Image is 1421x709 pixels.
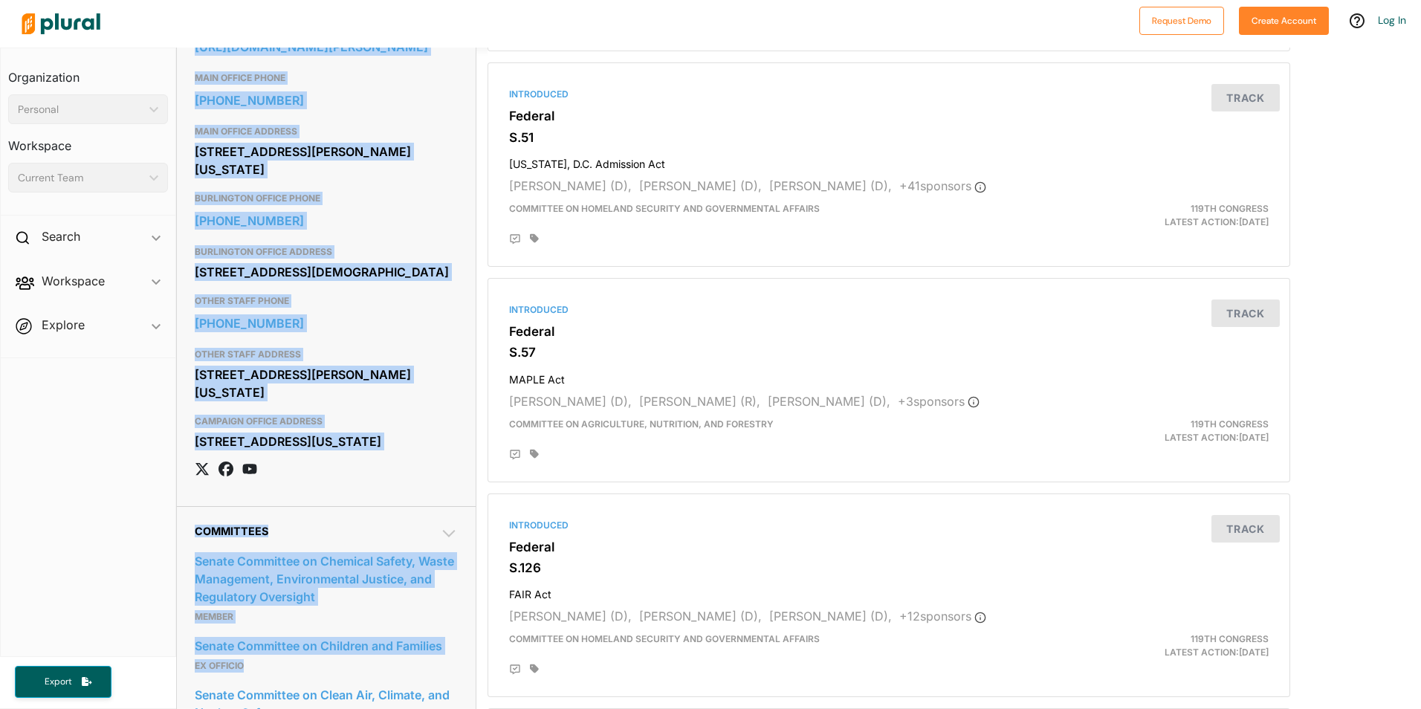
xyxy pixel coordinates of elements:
a: Create Account [1239,12,1329,27]
p: Ex Officio [195,657,458,675]
h3: Federal [509,324,1269,339]
h3: OTHER STAFF PHONE [195,292,458,310]
span: + 12 sponsor s [899,609,986,624]
p: Member [195,608,458,626]
div: Add Position Statement [509,233,521,245]
div: Introduced [509,519,1269,532]
button: Export [15,666,111,698]
button: Request Demo [1139,7,1224,35]
h3: S.126 [509,560,1269,575]
span: Committee on Homeland Security and Governmental Affairs [509,633,820,644]
div: Introduced [509,303,1269,317]
span: [PERSON_NAME] (D), [639,609,762,624]
span: + 3 sponsor s [898,394,980,409]
span: [PERSON_NAME] (D), [509,178,632,193]
div: [STREET_ADDRESS][PERSON_NAME][US_STATE] [195,140,458,181]
div: Add Position Statement [509,449,521,461]
button: Track [1211,300,1280,327]
a: [PHONE_NUMBER] [195,210,458,232]
div: Current Team [18,170,143,186]
div: Latest Action: [DATE] [1019,202,1280,229]
div: [STREET_ADDRESS][US_STATE] [195,430,458,453]
h3: Federal [509,109,1269,123]
span: Export [34,676,82,688]
span: [PERSON_NAME] (D), [639,178,762,193]
span: [PERSON_NAME] (D), [768,394,890,409]
h3: BURLINGTON OFFICE ADDRESS [195,243,458,261]
a: Log In [1378,13,1406,27]
h4: FAIR Act [509,581,1269,601]
span: [PERSON_NAME] (D), [769,609,892,624]
div: Personal [18,102,143,117]
div: Add tags [530,664,539,674]
h3: MAIN OFFICE PHONE [195,69,458,87]
span: [PERSON_NAME] (D), [509,609,632,624]
h3: S.57 [509,345,1269,360]
a: [PHONE_NUMBER] [195,89,458,111]
h3: MAIN OFFICE ADDRESS [195,123,458,140]
h3: CAMPAIGN OFFICE ADDRESS [195,412,458,430]
h3: OTHER STAFF ADDRESS [195,346,458,363]
button: Track [1211,515,1280,543]
div: [STREET_ADDRESS][DEMOGRAPHIC_DATA] [195,261,458,283]
h4: [US_STATE], D.C. Admission Act [509,151,1269,171]
span: Committee on Agriculture, Nutrition, and Forestry [509,418,774,430]
h3: Workspace [8,124,168,157]
span: 119th Congress [1191,418,1269,430]
h3: Federal [509,540,1269,554]
h4: MAPLE Act [509,366,1269,386]
span: [PERSON_NAME] (R), [639,394,760,409]
span: Committee on Homeland Security and Governmental Affairs [509,203,820,214]
span: + 41 sponsor s [899,178,986,193]
span: 119th Congress [1191,203,1269,214]
a: [PHONE_NUMBER] [195,312,458,334]
button: Track [1211,84,1280,111]
h3: Organization [8,56,168,88]
div: Add tags [530,233,539,244]
div: Latest Action: [DATE] [1019,418,1280,444]
div: Add Position Statement [509,664,521,676]
h3: S.51 [509,130,1269,145]
button: Create Account [1239,7,1329,35]
h3: BURLINGTON OFFICE PHONE [195,190,458,207]
a: Senate Committee on Chemical Safety, Waste Management, Environmental Justice, and Regulatory Over... [195,550,458,608]
span: [PERSON_NAME] (D), [509,394,632,409]
h2: Search [42,228,80,245]
a: Senate Committee on Children and Families [195,635,458,657]
span: [PERSON_NAME] (D), [769,178,892,193]
div: Latest Action: [DATE] [1019,632,1280,659]
div: Introduced [509,88,1269,101]
div: [STREET_ADDRESS][PERSON_NAME][US_STATE] [195,363,458,404]
span: 119th Congress [1191,633,1269,644]
div: Add tags [530,449,539,459]
span: Committees [195,525,268,537]
a: Request Demo [1139,12,1224,27]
